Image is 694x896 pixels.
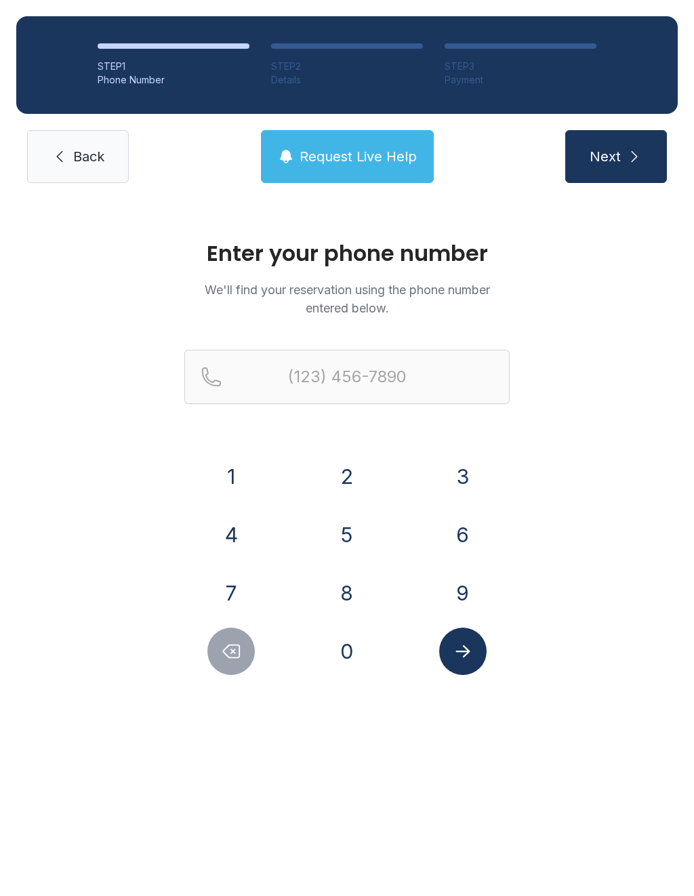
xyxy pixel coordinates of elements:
[271,60,423,73] div: STEP 2
[439,569,487,617] button: 9
[300,147,417,166] span: Request Live Help
[207,453,255,500] button: 1
[439,453,487,500] button: 3
[184,350,510,404] input: Reservation phone number
[445,60,596,73] div: STEP 3
[590,147,621,166] span: Next
[98,60,249,73] div: STEP 1
[73,147,104,166] span: Back
[323,453,371,500] button: 2
[271,73,423,87] div: Details
[323,511,371,558] button: 5
[445,73,596,87] div: Payment
[323,569,371,617] button: 8
[207,511,255,558] button: 4
[184,281,510,317] p: We'll find your reservation using the phone number entered below.
[98,73,249,87] div: Phone Number
[184,243,510,264] h1: Enter your phone number
[323,628,371,675] button: 0
[439,628,487,675] button: Submit lookup form
[207,628,255,675] button: Delete number
[439,511,487,558] button: 6
[207,569,255,617] button: 7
